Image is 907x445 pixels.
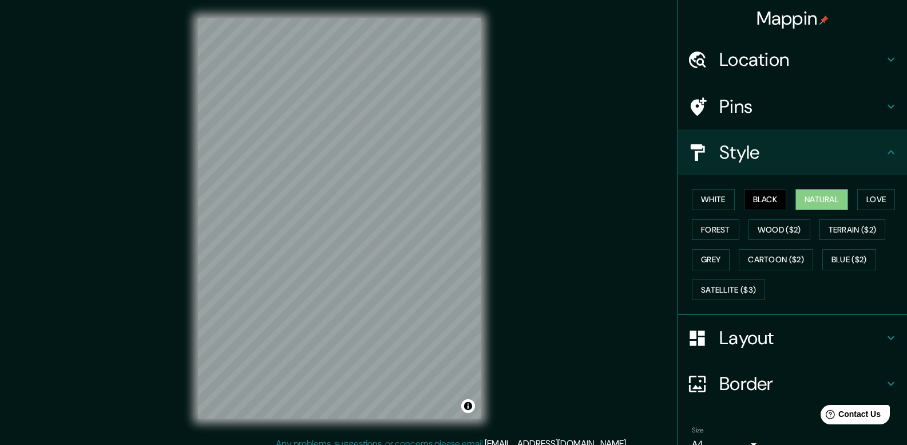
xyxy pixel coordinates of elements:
[678,129,907,175] div: Style
[692,426,704,435] label: Size
[748,219,810,241] button: Wood ($2)
[857,189,895,210] button: Love
[744,189,787,210] button: Black
[198,18,481,419] canvas: Map
[678,84,907,129] div: Pins
[692,279,765,301] button: Satellite ($3)
[805,400,894,432] iframe: Help widget launcher
[719,372,884,395] h4: Border
[678,361,907,407] div: Border
[692,249,730,270] button: Grey
[819,219,886,241] button: Terrain ($2)
[678,37,907,82] div: Location
[795,189,848,210] button: Natural
[719,48,884,71] h4: Location
[739,249,813,270] button: Cartoon ($2)
[692,219,739,241] button: Forest
[678,315,907,361] div: Layout
[692,189,735,210] button: White
[719,95,884,118] h4: Pins
[819,15,829,25] img: pin-icon.png
[719,141,884,164] h4: Style
[461,399,475,413] button: Toggle attribution
[719,326,884,349] h4: Layout
[822,249,876,270] button: Blue ($2)
[757,7,829,30] h4: Mappin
